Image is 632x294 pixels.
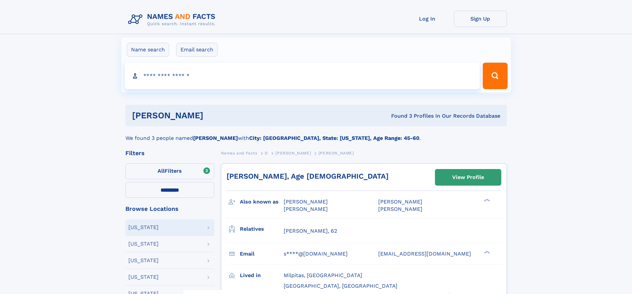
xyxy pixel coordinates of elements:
label: Email search [176,43,218,57]
div: Found 3 Profiles In Our Records Database [297,112,500,120]
label: Name search [127,43,169,57]
button: Search Button [483,63,507,89]
div: Browse Locations [125,206,214,212]
div: [US_STATE] [128,241,159,247]
h3: Also known as [240,196,284,207]
a: D [265,149,268,157]
h1: [PERSON_NAME] [132,111,297,120]
span: [EMAIL_ADDRESS][DOMAIN_NAME] [378,251,471,257]
h3: Lived in [240,270,284,281]
img: Logo Names and Facts [125,11,221,29]
span: All [158,168,165,174]
div: ❯ [482,250,490,254]
span: [PERSON_NAME] [318,151,354,155]
input: search input [125,63,480,89]
div: Filters [125,150,214,156]
a: [PERSON_NAME], Age [DEMOGRAPHIC_DATA] [227,172,388,180]
span: [PERSON_NAME] [378,206,422,212]
div: [US_STATE] [128,274,159,280]
span: D [265,151,268,155]
div: View Profile [452,170,484,185]
label: Filters [125,163,214,179]
a: Log In [401,11,454,27]
span: Milpitas, [GEOGRAPHIC_DATA] [284,272,362,278]
div: [US_STATE] [128,258,159,263]
b: City: [GEOGRAPHIC_DATA], State: [US_STATE], Age Range: 45-60 [249,135,419,141]
a: Sign Up [454,11,507,27]
div: [US_STATE] [128,225,159,230]
span: [PERSON_NAME] [284,206,328,212]
h3: Email [240,248,284,260]
div: ❯ [482,198,490,203]
div: We found 3 people named with . [125,126,507,142]
span: [PERSON_NAME] [284,199,328,205]
span: [PERSON_NAME] [275,151,311,155]
h3: Relatives [240,223,284,235]
span: [GEOGRAPHIC_DATA], [GEOGRAPHIC_DATA] [284,283,397,289]
a: Names and Facts [221,149,257,157]
a: [PERSON_NAME] [275,149,311,157]
a: [PERSON_NAME], 62 [284,227,337,235]
span: [PERSON_NAME] [378,199,422,205]
b: [PERSON_NAME] [193,135,238,141]
a: View Profile [435,169,501,185]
